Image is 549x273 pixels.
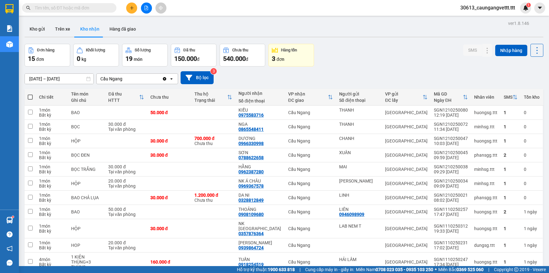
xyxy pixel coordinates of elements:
button: Hàng tồn3đơn [268,44,314,67]
sup: 1 [526,3,531,7]
div: 0865548411 [238,127,264,132]
div: Tại văn phòng [108,212,144,217]
div: 0 [524,124,540,129]
div: dungsg.ttt [474,243,497,248]
div: 19:33 [DATE] [434,229,468,234]
div: phansgg.ttt [474,195,497,200]
div: Tại văn phòng [108,183,144,189]
div: 09:59 [DATE] [434,155,468,160]
div: Tại văn phòng [108,245,144,250]
span: | [300,266,300,273]
div: Người nhận [238,91,282,96]
div: HỘP [71,226,102,231]
div: 1 món [39,136,65,141]
div: phansgg.ttt [474,153,497,158]
div: huongsg.ttt [474,138,497,143]
div: 1 món [39,224,65,229]
button: file-add [141,3,152,14]
div: 0908109680 [238,212,264,217]
div: Đơn hàng [37,48,54,52]
div: [GEOGRAPHIC_DATA] [385,153,428,158]
button: SMS [463,44,482,56]
div: 0946098909 [339,212,364,217]
span: 19 [126,55,132,62]
div: HẰNG [238,164,282,169]
div: 1 [524,226,540,231]
div: Cầu Ngang [288,110,333,115]
button: Kho gửi [25,21,50,37]
div: 1 [504,195,518,200]
div: 1 món [39,178,65,183]
strong: 1900 633 818 [268,267,295,272]
div: 2 [504,209,518,214]
span: file-add [144,6,148,10]
div: ĐC lấy [385,98,423,103]
div: Cầu Ngang [100,76,122,82]
div: 30.000 đ [108,122,144,127]
div: SGN1210250047 [434,136,468,141]
span: kg [81,57,86,62]
div: 30.000 đ [150,153,188,158]
div: [GEOGRAPHIC_DATA] [385,110,428,115]
div: 0 [524,153,540,158]
span: 1 [527,3,529,7]
th: Toggle SortBy [431,89,471,106]
div: 0939864724 [238,245,264,250]
div: 50.000 đ [150,110,188,115]
div: BAO [71,209,102,214]
div: 0975583716 [238,113,264,118]
div: [GEOGRAPHIC_DATA] [385,167,428,172]
span: món [134,57,143,62]
th: Toggle SortBy [382,89,431,106]
div: 160.000 đ [150,259,188,264]
div: 700.000 đ [194,136,232,141]
span: Miền Bắc [438,266,484,273]
div: Cầu Ngang [288,138,333,143]
svg: open [169,76,174,81]
div: 1 món [39,150,65,155]
span: 3 [272,55,275,62]
div: 50.000 đ [108,207,144,212]
div: TUẤN [238,257,282,262]
th: Toggle SortBy [191,89,235,106]
div: DA NI [238,193,282,198]
input: Select a date range. [25,74,93,84]
div: HTTT [108,98,139,103]
div: SGN1110250247 [434,257,468,262]
div: Bất kỳ [39,141,65,146]
button: caret-down [534,3,545,14]
div: Chưa thu [232,48,248,52]
div: 30.000 đ [150,195,188,200]
div: Số lượng [135,48,151,52]
div: 1 món [39,207,65,212]
input: Tìm tên, số ĐT hoặc mã đơn [35,4,109,11]
div: 17:02 [DATE] [434,245,468,250]
div: 30.000 đ [150,138,188,143]
div: Cầu Ngang [288,259,333,264]
div: SƠN [238,150,282,155]
div: [GEOGRAPHIC_DATA] [385,195,428,200]
div: ĐC giao [288,98,328,103]
div: 17:47 [DATE] [434,212,468,217]
div: 09:09 [DATE] [434,183,468,189]
div: 20.000 đ [108,178,144,183]
div: Cầu Ngang [288,167,333,172]
div: VP gửi [385,91,423,96]
div: THOẢNG [238,207,282,212]
input: Selected Cầu Ngang. [123,76,124,82]
div: Tại văn phòng [108,169,144,174]
button: Chưa thu540.000đ [220,44,265,67]
div: LINH [339,193,379,198]
div: XUÂN [339,150,379,155]
span: ngày [527,226,537,231]
div: Bất kỳ [39,127,65,132]
div: Tồn kho [524,95,540,100]
div: BỌC TRẮNG [71,167,102,172]
div: Cầu Ngang [288,153,333,158]
div: NGA [238,122,282,127]
div: 0328812849 [238,198,264,203]
div: huongsg.ttt [474,226,497,231]
span: đơn [36,57,44,62]
div: 1 [504,259,518,264]
span: 30613_caungangvettt.ttt [455,4,520,12]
